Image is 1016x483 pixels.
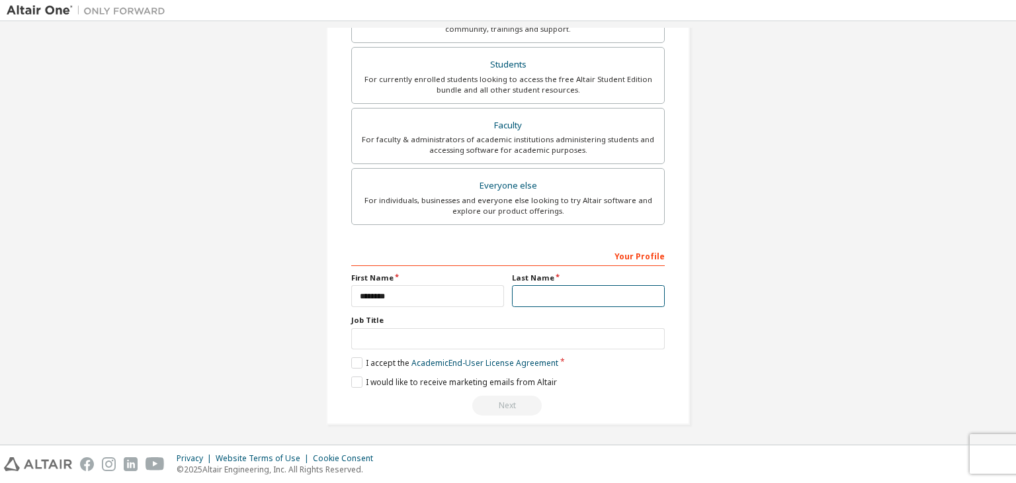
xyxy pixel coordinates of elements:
[177,464,381,475] p: © 2025 Altair Engineering, Inc. All Rights Reserved.
[80,457,94,471] img: facebook.svg
[512,273,665,283] label: Last Name
[360,177,656,195] div: Everyone else
[360,56,656,74] div: Students
[351,357,558,369] label: I accept the
[102,457,116,471] img: instagram.svg
[313,453,381,464] div: Cookie Consent
[351,315,665,326] label: Job Title
[360,134,656,155] div: For faculty & administrators of academic institutions administering students and accessing softwa...
[7,4,172,17] img: Altair One
[360,74,656,95] div: For currently enrolled students looking to access the free Altair Student Edition bundle and all ...
[4,457,72,471] img: altair_logo.svg
[351,376,557,388] label: I would like to receive marketing emails from Altair
[351,273,504,283] label: First Name
[360,116,656,135] div: Faculty
[177,453,216,464] div: Privacy
[124,457,138,471] img: linkedin.svg
[146,457,165,471] img: youtube.svg
[351,245,665,266] div: Your Profile
[411,357,558,369] a: Academic End-User License Agreement
[360,195,656,216] div: For individuals, businesses and everyone else looking to try Altair software and explore our prod...
[351,396,665,416] div: Read and acccept EULA to continue
[216,453,313,464] div: Website Terms of Use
